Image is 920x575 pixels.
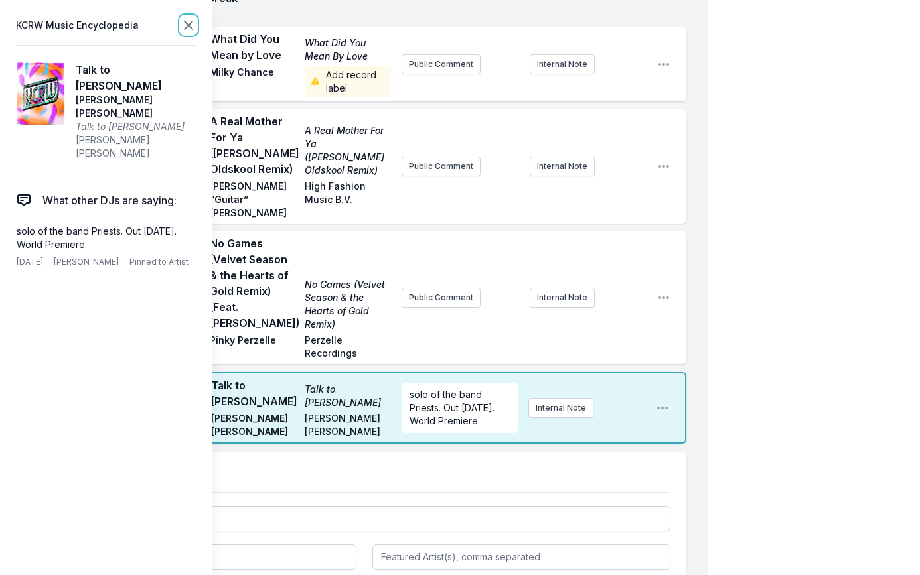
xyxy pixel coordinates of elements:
[305,36,392,63] span: What Did You Mean By Love
[657,58,670,71] button: Open playlist item options
[210,235,297,331] span: No Games (Velvet Season & the Hearts of Gold Remix) (Feat. [PERSON_NAME])
[76,133,196,160] span: [PERSON_NAME] [PERSON_NAME]
[305,334,392,360] span: Perzelle Recordings
[410,389,497,426] span: solo of the band Priests. Out [DATE]. World Premiere.
[76,62,196,94] span: Talk to [PERSON_NAME]
[657,160,670,173] button: Open playlist item options
[305,66,392,97] span: Add record label
[305,180,392,220] span: High Fashion Music B.V.
[210,66,297,97] span: Milky Chance
[372,544,670,570] input: Featured Artist(s), comma separated
[42,192,177,208] span: What other DJs are saying:
[656,401,669,415] button: Open playlist item options
[528,398,593,418] button: Internal Note
[76,94,196,120] span: [PERSON_NAME] [PERSON_NAME]
[657,291,670,304] button: Open playlist item options
[530,288,595,308] button: Internal Note
[305,412,390,438] span: [PERSON_NAME] [PERSON_NAME]
[530,157,595,176] button: Internal Note
[402,288,481,308] button: Public Comment
[16,16,139,34] span: KCRW Music Encyclopedia
[210,334,297,360] span: Pinky Perzelle
[305,124,392,177] span: A Real Mother For Ya ([PERSON_NAME] Oldskool Remix)
[305,278,392,331] span: No Games (Velvet Season & the Hearts of Gold Remix)
[129,257,189,267] span: Pinned to Artist
[16,62,65,125] img: Talk to Leslie
[402,54,481,74] button: Public Comment
[17,225,191,251] p: solo of the band Priests. Out [DATE]. World Premiere.
[210,180,297,220] span: [PERSON_NAME] “Guitar” [PERSON_NAME]
[210,113,297,177] span: A Real Mother For Ya ([PERSON_NAME] Oldskool Remix)
[211,412,297,438] span: [PERSON_NAME] [PERSON_NAME]
[17,257,43,267] span: [DATE]
[54,257,119,267] span: [PERSON_NAME]
[305,383,390,409] span: Talk to [PERSON_NAME]
[402,157,481,176] button: Public Comment
[210,31,297,63] span: What Did You Mean by Love
[530,54,595,74] button: Internal Note
[58,506,670,531] input: Track Title
[76,120,196,133] span: Talk to [PERSON_NAME]
[211,377,297,409] span: Talk to [PERSON_NAME]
